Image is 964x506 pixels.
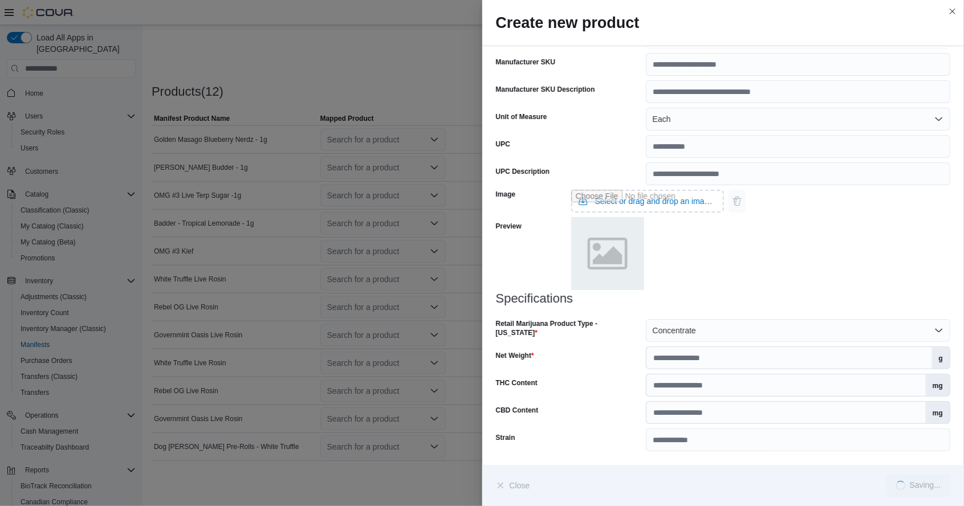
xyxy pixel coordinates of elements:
[496,319,641,337] label: Retail Marijuana Product Type - [US_STATE]
[926,374,950,396] label: mg
[496,351,534,360] label: Net Weight
[496,433,515,442] label: Strain
[926,402,950,423] label: mg
[496,292,951,305] h3: Specifications
[946,5,959,18] button: Close this dialog
[896,481,905,490] span: Loading
[646,108,950,130] button: Each
[496,406,539,415] label: CBD Content
[496,222,522,231] label: Preview
[646,319,950,342] button: Concentrate
[496,167,550,176] label: UPC Description
[496,58,556,67] label: Manufacturer SKU
[496,85,595,94] label: Manufacturer SKU Description
[496,474,530,497] button: Close
[510,480,530,491] span: Close
[571,217,644,290] img: placeholder.png
[571,190,724,213] input: Use aria labels when no actual label is in use
[496,190,516,199] label: Image
[910,481,941,490] div: Saving...
[496,378,538,387] label: THC Content
[886,474,950,497] button: LoadingSaving...
[496,112,547,121] label: Unit of Measure
[496,14,951,32] h2: Create new product
[496,140,510,149] label: UPC
[932,347,950,369] label: g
